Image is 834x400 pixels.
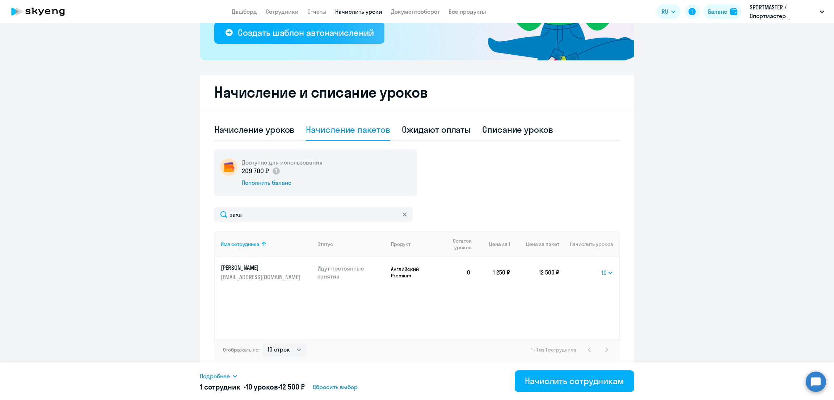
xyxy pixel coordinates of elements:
span: Отображать по: [223,346,260,353]
th: Цена за пакет [510,231,559,257]
input: Поиск по имени, email, продукту или статусу [214,207,413,222]
img: wallet-circle.png [220,158,237,176]
div: Начисление уроков [214,124,294,135]
div: Пополнить баланс [242,179,323,187]
td: 0 [440,257,477,288]
div: Статус [317,241,333,247]
th: Начислить уроков [559,231,619,257]
a: [PERSON_NAME][EMAIL_ADDRESS][DOMAIN_NAME] [221,264,312,281]
span: 10 уроков [246,382,278,391]
div: Баланс [708,7,727,16]
a: Дашборд [232,8,257,15]
div: Продукт [391,241,410,247]
a: Начислить уроки [335,8,382,15]
a: Документооборот [391,8,440,15]
div: Начислить сотрудникам [525,375,624,387]
div: Создать шаблон автоначислений [238,27,374,38]
span: Подробнее [200,372,230,380]
td: 1 250 ₽ [477,257,510,288]
div: Ожидают оплаты [402,124,471,135]
img: balance [730,8,737,15]
a: Сотрудники [266,8,299,15]
button: Создать шаблон автоначислений [214,22,384,44]
h2: Начисление и списание уроков [214,84,620,101]
h5: 1 сотрудник • • [200,382,305,392]
div: Имя сотрудника [221,241,260,247]
h5: Доступно для использования [242,158,323,166]
th: Цена за 1 [477,231,510,257]
div: Списание уроков [482,124,553,135]
span: 12 500 ₽ [280,382,305,391]
div: Остаток уроков [446,238,477,251]
p: SPORTMASTER / Спортмастер _ Кафетерий, Остин Adults (предоплата) [750,3,817,20]
td: 12 500 ₽ [510,257,559,288]
a: Все продукты [448,8,486,15]
div: Статус [317,241,386,247]
button: Балансbalance [704,4,742,19]
span: Сбросить выбор [313,383,358,391]
button: Начислить сотрудникам [515,370,634,392]
p: Английский Premium [391,266,440,279]
button: RU [657,4,681,19]
p: Идут постоянные занятия [317,264,386,280]
p: [PERSON_NAME] [221,264,302,272]
span: 1 - 1 из 1 сотрудника [531,346,576,353]
p: [EMAIL_ADDRESS][DOMAIN_NAME] [221,273,302,281]
div: Продукт [391,241,440,247]
a: Отчеты [307,8,327,15]
span: Остаток уроков [446,238,471,251]
span: RU [662,7,668,16]
div: Начисление пакетов [306,124,390,135]
p: 209 700 ₽ [242,166,281,176]
button: SPORTMASTER / Спортмастер _ Кафетерий, Остин Adults (предоплата) [746,3,828,20]
div: Имя сотрудника [221,241,312,247]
